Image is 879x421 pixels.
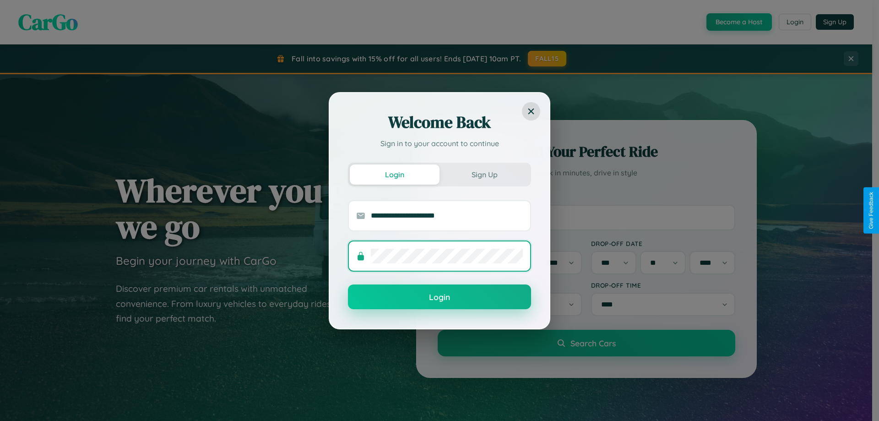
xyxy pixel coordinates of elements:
button: Login [350,164,439,185]
div: Give Feedback [868,192,874,229]
h2: Welcome Back [348,111,531,133]
button: Login [348,284,531,309]
button: Sign Up [439,164,529,185]
p: Sign in to your account to continue [348,138,531,149]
